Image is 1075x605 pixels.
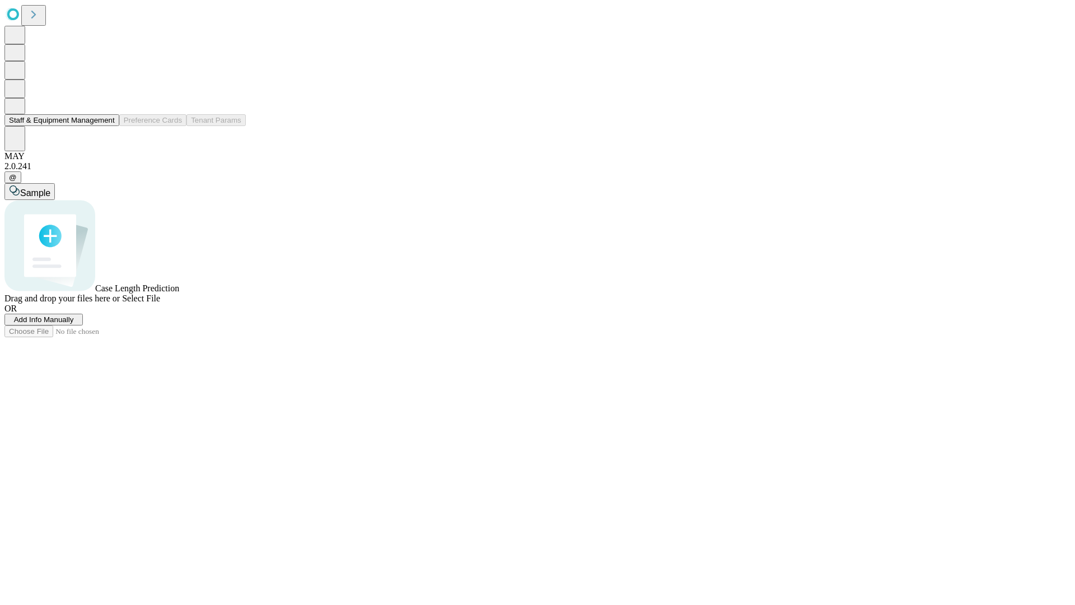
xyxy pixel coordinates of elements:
button: Sample [4,183,55,200]
div: 2.0.241 [4,161,1071,171]
button: Add Info Manually [4,314,83,325]
span: Drag and drop your files here or [4,294,120,303]
button: Staff & Equipment Management [4,114,119,126]
span: @ [9,173,17,182]
span: Add Info Manually [14,315,74,324]
div: MAY [4,151,1071,161]
span: Case Length Prediction [95,283,179,293]
span: OR [4,304,17,313]
button: Tenant Params [186,114,246,126]
span: Select File [122,294,160,303]
button: Preference Cards [119,114,186,126]
button: @ [4,171,21,183]
span: Sample [20,188,50,198]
